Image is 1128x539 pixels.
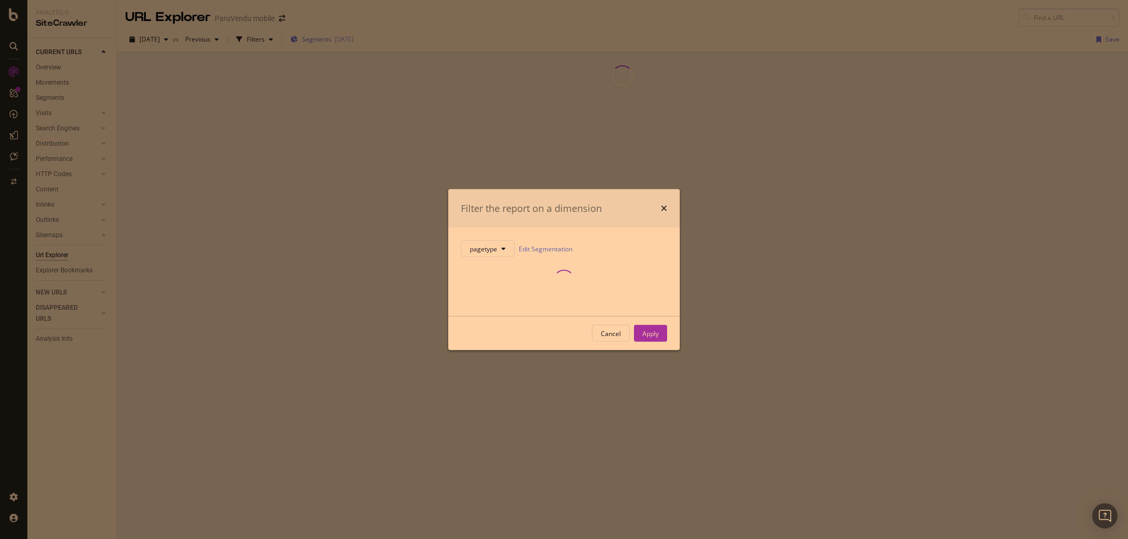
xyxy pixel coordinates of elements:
span: pagetype [470,244,497,253]
button: Cancel [592,325,630,342]
div: modal [448,189,680,350]
button: pagetype [461,240,515,257]
div: Open Intercom Messenger [1092,503,1117,528]
div: times [661,201,667,215]
div: Filter the report on a dimension [461,201,602,215]
a: Edit Segmentation [519,243,572,254]
div: Apply [642,329,659,338]
button: Apply [634,325,667,342]
div: Cancel [601,329,621,338]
